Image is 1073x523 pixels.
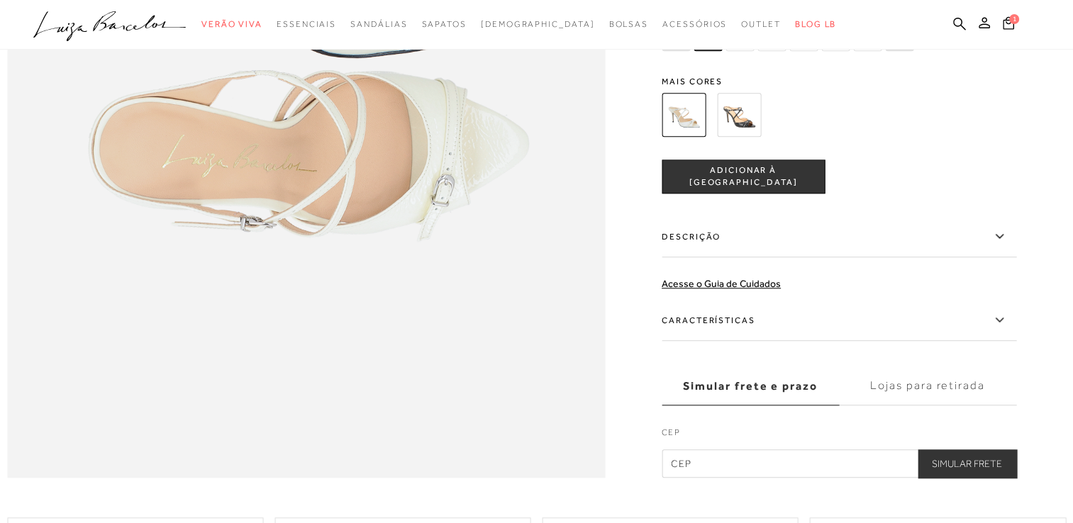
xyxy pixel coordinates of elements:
span: Essenciais [277,19,336,29]
a: Acesse o Guia de Cuidados [662,278,781,289]
span: Outlet [741,19,781,29]
span: Sapatos [421,19,466,29]
span: Bolsas [608,19,648,29]
a: noSubCategoriesText [277,11,336,38]
span: ADICIONAR À [GEOGRAPHIC_DATA] [662,164,824,189]
a: BLOG LB [795,11,836,38]
a: noSubCategoriesText [481,11,595,38]
span: Verão Viva [201,19,262,29]
a: noSubCategoriesText [662,11,727,38]
span: Mais cores [662,77,1016,86]
label: CEP [662,426,1016,446]
a: noSubCategoriesText [741,11,781,38]
a: noSubCategoriesText [608,11,648,38]
img: MULE PEEP TOE EM COURO OFF WHITE DE SALTO ALTO FINO [662,93,706,137]
label: Simular frete e prazo [662,367,839,405]
a: noSubCategoriesText [350,11,407,38]
label: Características [662,300,1016,341]
button: 1 [999,16,1018,35]
span: Acessórios [662,19,727,29]
button: Simular Frete [918,449,1016,478]
span: 1 [1009,14,1019,24]
a: noSubCategoriesText [421,11,466,38]
span: Sandálias [350,19,407,29]
input: CEP [662,449,1016,478]
a: noSubCategoriesText [201,11,262,38]
button: ADICIONAR À [GEOGRAPHIC_DATA] [662,159,825,193]
img: MULE PEEP TOE EM COURO PRETO DE SALTO ALTO FINO [717,93,761,137]
label: Lojas para retirada [839,367,1016,405]
label: Descrição [662,216,1016,257]
span: [DEMOGRAPHIC_DATA] [481,19,595,29]
span: BLOG LB [795,19,836,29]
